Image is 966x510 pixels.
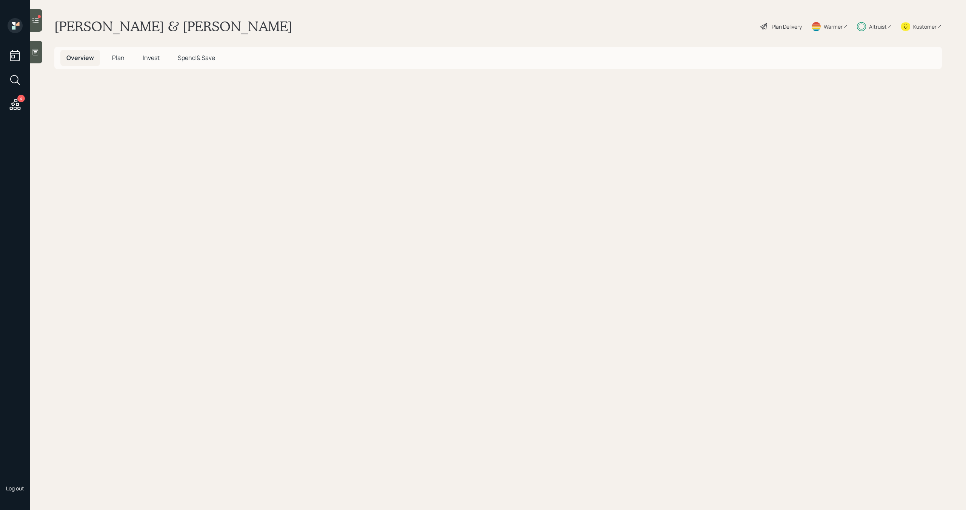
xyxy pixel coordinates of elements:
span: Plan [112,54,125,62]
h1: [PERSON_NAME] & [PERSON_NAME] [54,18,292,35]
img: michael-russo-headshot.png [8,461,23,476]
div: Plan Delivery [772,23,802,31]
span: Spend & Save [178,54,215,62]
div: Log out [6,485,24,492]
div: Kustomer [913,23,937,31]
div: 4 [17,95,25,102]
span: Overview [66,54,94,62]
div: Altruist [869,23,887,31]
span: Invest [143,54,160,62]
div: Warmer [824,23,843,31]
